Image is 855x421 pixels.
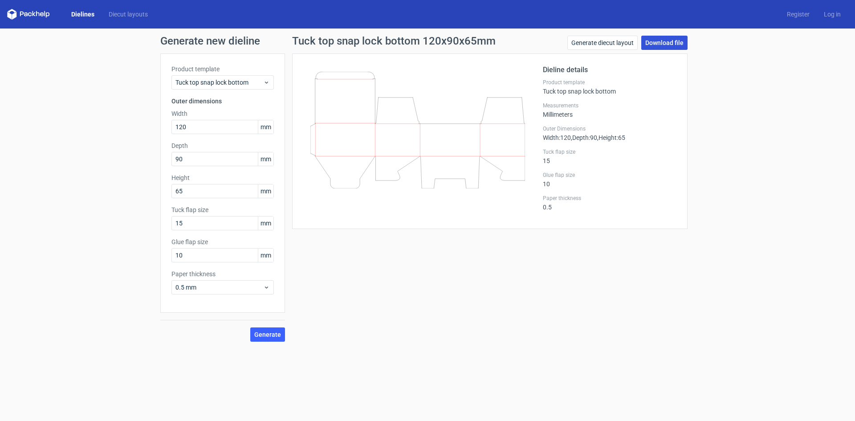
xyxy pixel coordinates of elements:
[258,120,273,134] span: mm
[171,173,274,182] label: Height
[780,10,817,19] a: Register
[597,134,625,141] span: , Height : 65
[171,65,274,74] label: Product template
[543,148,676,155] label: Tuck flap size
[543,102,676,109] label: Measurements
[543,79,676,95] div: Tuck top snap lock bottom
[258,249,273,262] span: mm
[64,10,102,19] a: Dielines
[543,65,676,75] h2: Dieline details
[258,152,273,166] span: mm
[543,172,676,188] div: 10
[258,184,273,198] span: mm
[543,102,676,118] div: Millimeters
[543,195,676,202] label: Paper thickness
[171,270,274,278] label: Paper thickness
[250,327,285,342] button: Generate
[254,331,281,338] span: Generate
[543,148,676,164] div: 15
[543,172,676,179] label: Glue flap size
[171,205,274,214] label: Tuck flap size
[175,283,263,292] span: 0.5 mm
[258,217,273,230] span: mm
[171,97,274,106] h3: Outer dimensions
[543,79,676,86] label: Product template
[175,78,263,87] span: Tuck top snap lock bottom
[171,237,274,246] label: Glue flap size
[292,36,496,46] h1: Tuck top snap lock bottom 120x90x65mm
[817,10,848,19] a: Log in
[543,195,676,211] div: 0.5
[543,134,571,141] span: Width : 120
[171,141,274,150] label: Depth
[571,134,597,141] span: , Depth : 90
[641,36,688,50] a: Download file
[567,36,638,50] a: Generate diecut layout
[543,125,676,132] label: Outer Dimensions
[171,109,274,118] label: Width
[160,36,695,46] h1: Generate new dieline
[102,10,155,19] a: Diecut layouts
